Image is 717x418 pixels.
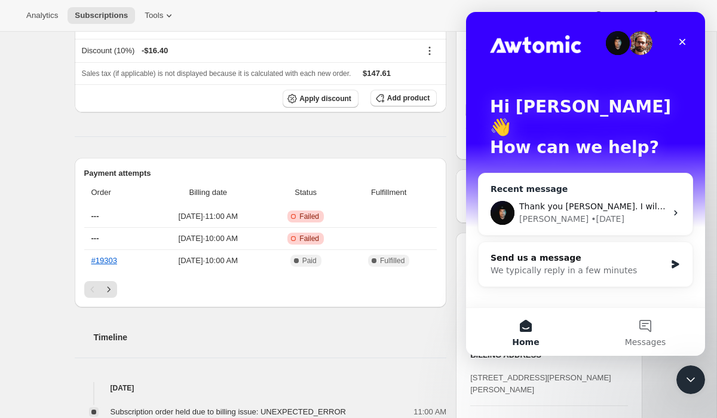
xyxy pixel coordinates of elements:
span: Subscriptions [75,11,128,20]
span: [DATE] · 10:00 AM [152,233,263,245]
span: Apply discount [299,94,351,103]
h2: Timeline [94,331,447,343]
span: Subscription order held due to billing issue: UNEXPECTED_ERROR [111,407,347,416]
span: Home [46,326,73,334]
button: Next [100,281,117,298]
span: Paid [302,256,317,266]
button: Messages [119,296,239,344]
span: Failed [299,234,319,243]
iframe: Intercom live chat [466,12,705,356]
button: Subscriptions [68,7,135,24]
button: Add product [370,90,437,106]
span: Help [605,11,621,20]
h2: Payment attempts [84,167,437,179]
iframe: Intercom live chat [676,365,705,394]
span: 11:00 AM [413,406,446,418]
button: Tools [137,7,182,24]
span: [STREET_ADDRESS][PERSON_NAME][PERSON_NAME] [470,373,611,394]
th: Order [84,179,149,206]
span: --- [91,212,99,221]
span: Settings [662,11,691,20]
button: Analytics [19,7,65,24]
span: --- [91,234,99,243]
span: Analytics [26,11,58,20]
span: Fulfilled [380,256,405,266]
span: $147.61 [363,69,391,78]
span: Messages [159,326,200,334]
button: Settings [643,7,698,24]
span: - $16.40 [142,45,168,57]
div: [PERSON_NAME] [53,201,122,213]
span: Sales tax (if applicable) is not displayed because it is calculated with each new order. [82,69,351,78]
span: [DATE] · 11:00 AM [152,210,263,222]
div: Discount (10%) [82,45,413,57]
div: We typically reply in a few minutes [24,252,200,265]
div: • [DATE] [125,201,158,213]
button: Apply discount [283,90,358,108]
span: [DATE] · 10:00 AM [152,255,263,267]
span: Tools [145,11,163,20]
div: Send us a message [24,240,200,252]
span: Billing date [152,187,263,199]
span: Failed [299,212,319,221]
span: Fulfillment [348,187,430,199]
span: Thank you [PERSON_NAME]. I will let the owner know and will reach out again if needed. [53,190,424,199]
a: #19303 [91,256,117,265]
span: Add product [387,93,430,103]
span: Status [271,187,341,199]
h4: [DATE] [75,382,447,394]
nav: Pagination [84,281,437,298]
div: Send us a messageWe typically reply in a few minutes [12,230,227,275]
button: Help [586,7,640,24]
div: Close [206,19,227,41]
